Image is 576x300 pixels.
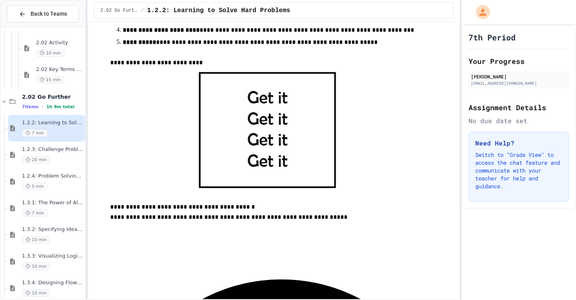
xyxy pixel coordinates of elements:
[469,32,516,43] h1: 7th Period
[22,263,50,270] span: 10 min
[22,173,84,180] span: 1.2.4: Problem Solving Practice
[22,129,47,137] span: 7 min
[469,56,569,67] h2: Your Progress
[22,146,84,153] span: 1.2.3: Challenge Problem - The Bridge
[22,93,84,100] span: 2.02 Go Further
[475,138,562,148] h3: Need Help?
[7,5,79,22] button: Back to Teams
[471,73,567,80] div: [PERSON_NAME]
[22,156,50,164] span: 20 min
[475,151,562,190] p: Switch to "Grade View" to access the chat feature and communicate with your teacher for help and ...
[22,289,50,297] span: 10 min
[42,104,43,110] span: •
[469,102,569,113] h2: Assignment Details
[22,200,84,206] span: 1.3.1: The Power of Algorithms
[22,226,84,233] span: 1.3.2: Specifying Ideas with Pseudocode
[46,104,74,109] span: 1h 9m total
[36,40,84,46] span: 2.02 Activity
[22,120,84,126] span: 1.2.2: Learning to Solve Hard Problems
[22,280,84,286] span: 1.3.4: Designing Flowcharts
[36,49,64,57] span: 10 min
[22,209,47,217] span: 7 min
[147,6,290,15] span: 1.2.2: Learning to Solve Hard Problems
[22,104,38,109] span: 7 items
[31,10,67,18] span: Back to Teams
[22,236,50,244] span: 10 min
[22,253,84,260] span: 1.3.3: Visualizing Logic with Flowcharts
[469,116,569,125] div: No due date set
[471,80,567,86] div: [EMAIL_ADDRESS][DOMAIN_NAME]
[141,7,144,14] span: /
[36,66,84,73] span: 2.02 Key Terms Quiz
[36,76,64,84] span: 15 min
[22,183,47,190] span: 5 min
[100,7,138,14] span: 2.02 Go Further
[468,3,492,21] div: My Account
